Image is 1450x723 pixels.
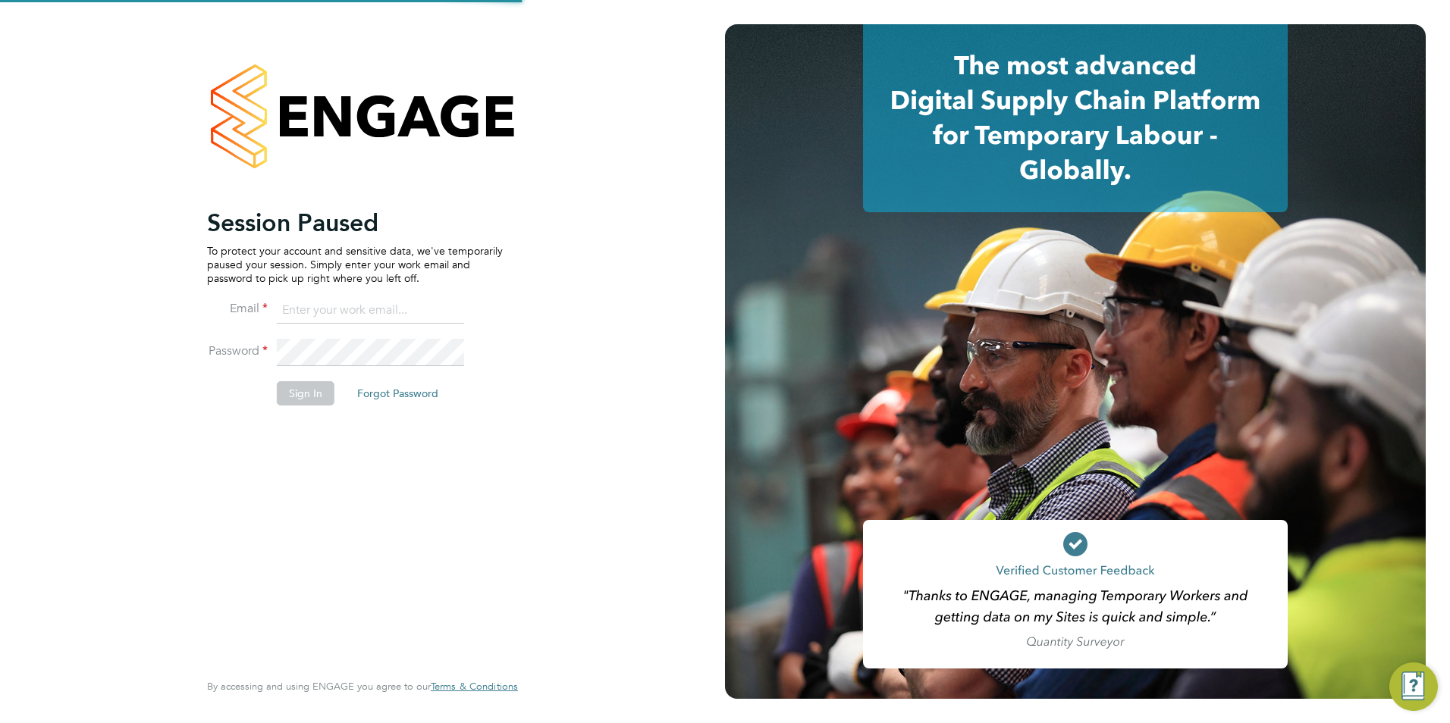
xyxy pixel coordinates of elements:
button: Engage Resource Center [1389,662,1438,711]
label: Password [207,343,268,359]
a: Terms & Conditions [431,681,518,693]
span: Terms & Conditions [431,680,518,693]
p: To protect your account and sensitive data, we've temporarily paused your session. Simply enter y... [207,244,503,286]
label: Email [207,301,268,317]
button: Forgot Password [345,381,450,405]
h2: Session Paused [207,208,503,238]
span: By accessing and using ENGAGE you agree to our [207,680,518,693]
button: Sign In [277,381,334,405]
input: Enter your work email... [277,297,464,324]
